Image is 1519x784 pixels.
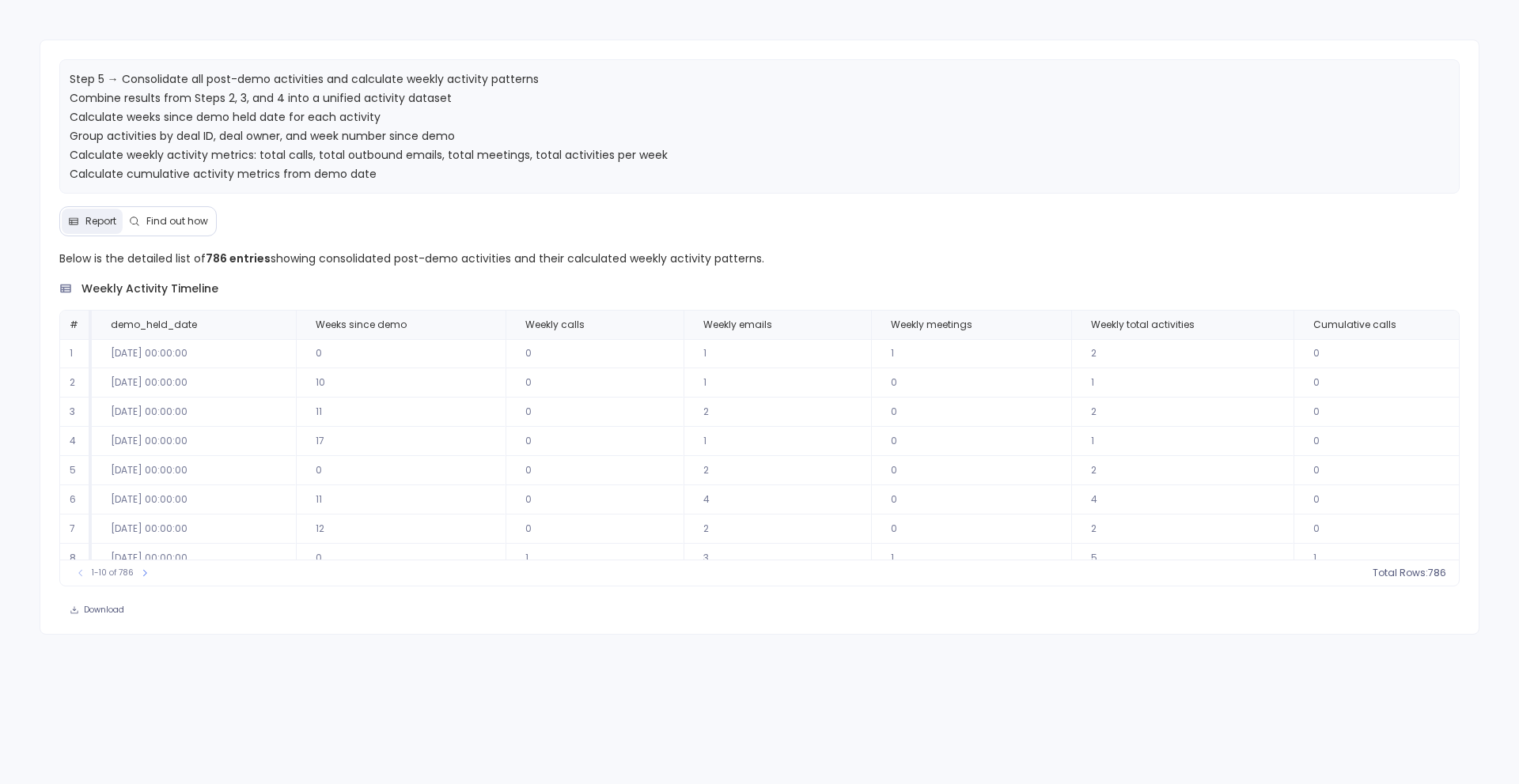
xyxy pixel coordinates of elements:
[1071,456,1294,485] td: 2
[506,368,684,398] td: 0
[871,485,1071,514] td: 0
[871,398,1071,427] td: 0
[296,456,506,485] td: 0
[296,427,506,456] td: 17
[92,427,296,456] td: [DATE] 00:00:00
[1294,398,1495,427] td: 0
[1428,567,1446,579] span: 786
[1313,318,1396,331] span: Cumulative calls
[296,544,506,573] td: 0
[60,427,92,456] td: 4
[92,514,296,544] td: [DATE] 00:00:00
[1373,567,1428,579] span: Total Rows:
[1294,544,1495,573] td: 1
[123,209,214,234] button: Find out how
[871,427,1071,456] td: 0
[525,318,585,331] span: Weekly calls
[684,514,871,544] td: 2
[506,456,684,485] td: 0
[62,209,123,234] button: Report
[1071,427,1294,456] td: 1
[1071,544,1294,573] td: 5
[60,368,92,398] td: 2
[1294,427,1495,456] td: 0
[684,456,871,485] td: 2
[871,544,1071,573] td: 1
[506,544,684,573] td: 1
[316,318,407,331] span: Weeks since demo
[1071,339,1294,368] td: 2
[146,215,208,228] span: Find out how
[92,398,296,427] td: [DATE] 00:00:00
[60,485,92,514] td: 6
[871,456,1071,485] td: 0
[1091,318,1195,331] span: Weekly total activities
[684,368,871,398] td: 1
[1294,456,1495,485] td: 0
[1071,398,1294,427] td: 2
[92,544,296,573] td: [DATE] 00:00:00
[296,398,506,427] td: 11
[60,339,92,368] td: 1
[60,514,92,544] td: 7
[84,605,124,616] span: Download
[92,567,134,579] span: 1-10 of 786
[60,456,92,485] td: 5
[81,281,218,297] span: weekly activity timeline
[684,544,871,573] td: 3
[70,318,78,331] span: #
[111,318,197,331] span: demo_held_date
[1294,339,1495,368] td: 0
[871,368,1071,398] td: 0
[60,544,92,573] td: 8
[506,514,684,544] td: 0
[506,427,684,456] td: 0
[1071,485,1294,514] td: 4
[296,485,506,514] td: 11
[70,71,668,220] span: Step 5 → Consolidate all post-demo activities and calculate weekly activity patterns Combine resu...
[206,251,271,266] strong: 786 entries
[871,339,1071,368] td: 1
[92,456,296,485] td: [DATE] 00:00:00
[92,368,296,398] td: [DATE] 00:00:00
[296,514,506,544] td: 12
[60,398,92,427] td: 3
[1071,368,1294,398] td: 1
[296,339,506,368] td: 0
[296,368,506,398] td: 10
[684,398,871,427] td: 2
[1294,485,1495,514] td: 0
[85,215,116,228] span: Report
[684,339,871,368] td: 1
[92,485,296,514] td: [DATE] 00:00:00
[59,599,134,621] button: Download
[684,427,871,456] td: 1
[684,485,871,514] td: 4
[703,318,772,331] span: Weekly emails
[1071,514,1294,544] td: 2
[1294,514,1495,544] td: 0
[1294,368,1495,398] td: 0
[92,339,296,368] td: [DATE] 00:00:00
[506,398,684,427] td: 0
[871,514,1071,544] td: 0
[506,485,684,514] td: 0
[506,339,684,368] td: 0
[59,249,1460,268] p: Below is the detailed list of showing consolidated post-demo activities and their calculated week...
[891,318,972,331] span: Weekly meetings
